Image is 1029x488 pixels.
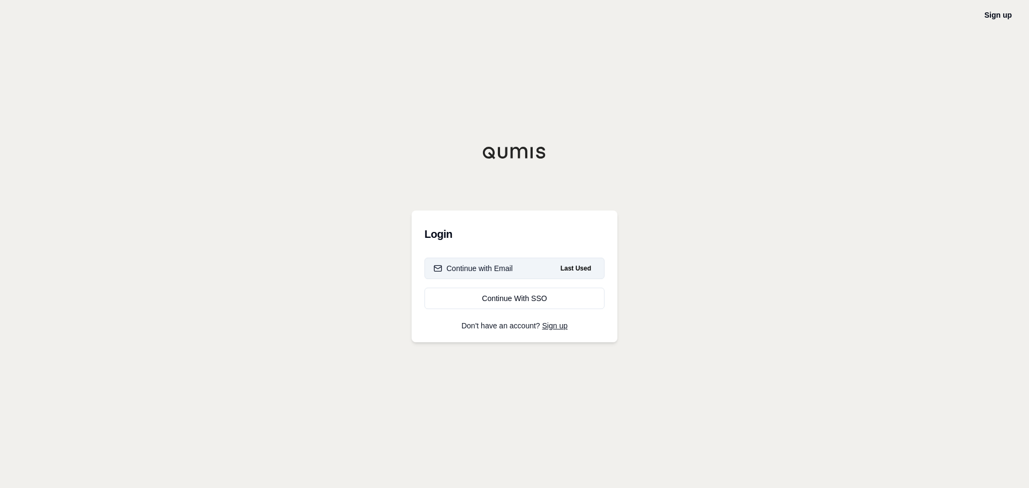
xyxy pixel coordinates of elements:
[985,11,1012,19] a: Sign up
[424,258,605,279] button: Continue with EmailLast Used
[434,293,595,304] div: Continue With SSO
[556,262,595,275] span: Last Used
[434,263,513,274] div: Continue with Email
[424,322,605,329] p: Don't have an account?
[542,321,568,330] a: Sign up
[424,223,605,245] h3: Login
[424,288,605,309] a: Continue With SSO
[482,146,547,159] img: Qumis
